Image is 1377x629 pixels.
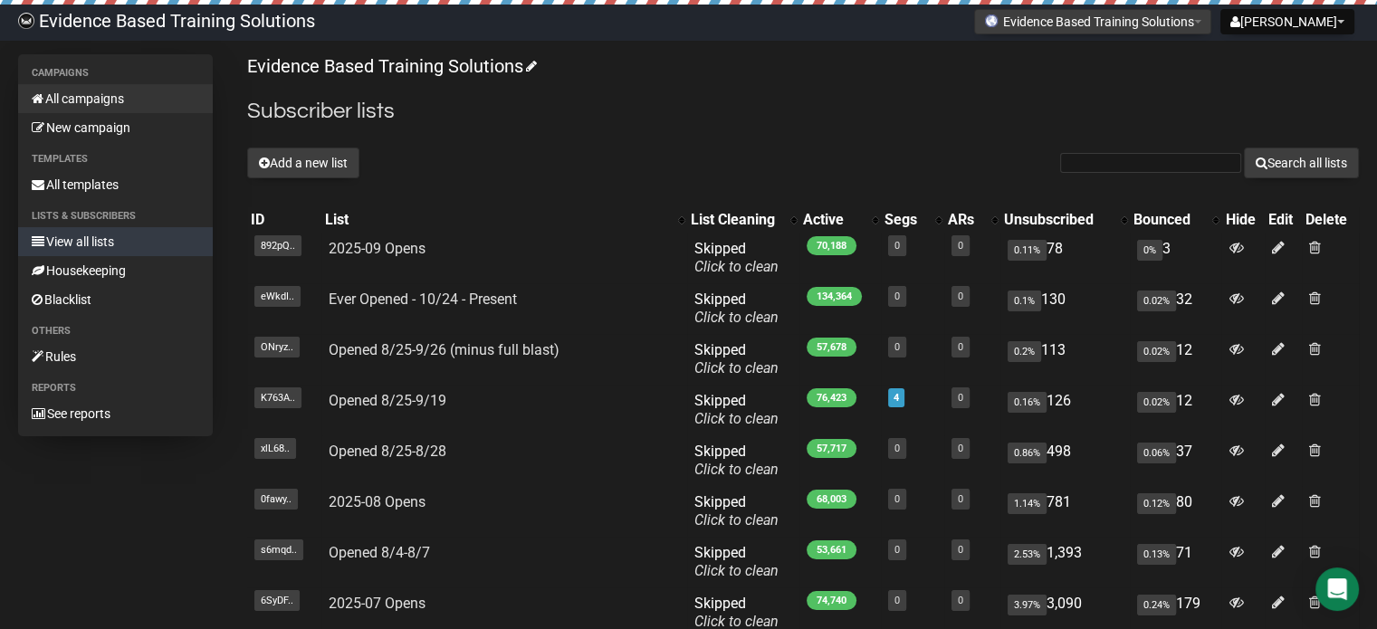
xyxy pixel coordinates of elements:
span: 0.13% [1137,544,1176,565]
a: 0 [958,443,963,454]
a: 2025-09 Opens [329,240,426,257]
a: All templates [18,170,213,199]
th: List: No sort applied, activate to apply an ascending sort [321,207,687,233]
a: 2025-07 Opens [329,595,426,612]
a: 0 [958,240,963,252]
td: 80 [1130,486,1221,537]
span: 70,188 [807,236,856,255]
span: 0.02% [1137,392,1176,413]
span: 0.1% [1008,291,1041,311]
button: Search all lists [1244,148,1359,178]
a: 0 [958,392,963,404]
a: Blacklist [18,285,213,314]
span: 53,661 [807,540,856,559]
span: 57,678 [807,338,856,357]
a: Ever Opened - 10/24 - Present [329,291,517,308]
td: 12 [1130,385,1221,435]
span: 74,740 [807,591,856,610]
span: 0.16% [1008,392,1047,413]
span: 0.02% [1137,341,1176,362]
a: 0 [894,544,900,556]
span: s6mqd.. [254,539,303,560]
span: 0.24% [1137,595,1176,615]
div: Open Intercom Messenger [1315,567,1359,611]
span: K763A.. [254,387,301,408]
a: See reports [18,399,213,428]
div: Hide [1225,211,1261,229]
div: Unsubscribed [1004,211,1112,229]
span: 1.14% [1008,493,1047,514]
a: 0 [894,341,900,353]
a: 0 [958,544,963,556]
th: Segs: No sort applied, activate to apply an ascending sort [881,207,944,233]
a: Click to clean [694,258,779,275]
div: Delete [1305,211,1355,229]
span: 0% [1137,240,1162,261]
span: xlL68.. [254,438,296,459]
a: Housekeeping [18,256,213,285]
li: Others [18,320,213,342]
span: Skipped [694,291,779,326]
td: 498 [1000,435,1130,486]
span: 3.97% [1008,595,1047,615]
td: 3 [1130,233,1221,283]
span: 134,364 [807,287,862,306]
span: Skipped [694,392,779,427]
a: Opened 8/4-8/7 [329,544,430,561]
button: Add a new list [247,148,359,178]
li: Campaigns [18,62,213,84]
span: Skipped [694,493,779,529]
div: ID [251,211,318,229]
div: Segs [885,211,926,229]
span: 0.06% [1137,443,1176,463]
div: Active [803,211,863,229]
a: Evidence Based Training Solutions [247,55,534,77]
span: 0.12% [1137,493,1176,514]
a: View all lists [18,227,213,256]
th: List Cleaning: No sort applied, activate to apply an ascending sort [687,207,799,233]
td: 32 [1130,283,1221,334]
th: Hide: No sort applied, sorting is disabled [1221,207,1265,233]
span: 0.2% [1008,341,1041,362]
a: 0 [958,493,963,505]
div: List Cleaning [691,211,781,229]
a: 0 [894,493,900,505]
td: 78 [1000,233,1130,283]
td: 71 [1130,537,1221,587]
li: Reports [18,377,213,399]
span: 0fawy.. [254,489,298,510]
img: favicons [984,14,999,28]
span: Skipped [694,544,779,579]
th: Bounced: No sort applied, activate to apply an ascending sort [1130,207,1221,233]
button: [PERSON_NAME] [1220,9,1354,34]
a: Rules [18,342,213,371]
a: 4 [894,392,899,404]
a: 0 [894,595,900,606]
a: 2025-08 Opens [329,493,426,510]
li: Templates [18,148,213,170]
a: Click to clean [694,511,779,529]
a: 0 [894,443,900,454]
a: Opened 8/25-9/26 (minus full blast) [329,341,559,358]
th: Edit: No sort applied, sorting is disabled [1265,207,1302,233]
span: 2.53% [1008,544,1047,565]
a: Click to clean [694,309,779,326]
div: ARs [948,211,982,229]
span: 0.86% [1008,443,1047,463]
div: Bounced [1133,211,1203,229]
span: Skipped [694,443,779,478]
span: Skipped [694,341,779,376]
img: 6a635aadd5b086599a41eda90e0773ac [18,13,34,29]
a: Click to clean [694,562,779,579]
div: Edit [1268,211,1298,229]
a: 0 [958,341,963,353]
th: Unsubscribed: No sort applied, activate to apply an ascending sort [1000,207,1130,233]
span: 0.11% [1008,240,1047,261]
a: 0 [958,291,963,302]
td: 781 [1000,486,1130,537]
th: ID: No sort applied, sorting is disabled [247,207,321,233]
span: 0.02% [1137,291,1176,311]
a: 0 [958,595,963,606]
td: 37 [1130,435,1221,486]
th: Delete: No sort applied, sorting is disabled [1302,207,1359,233]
